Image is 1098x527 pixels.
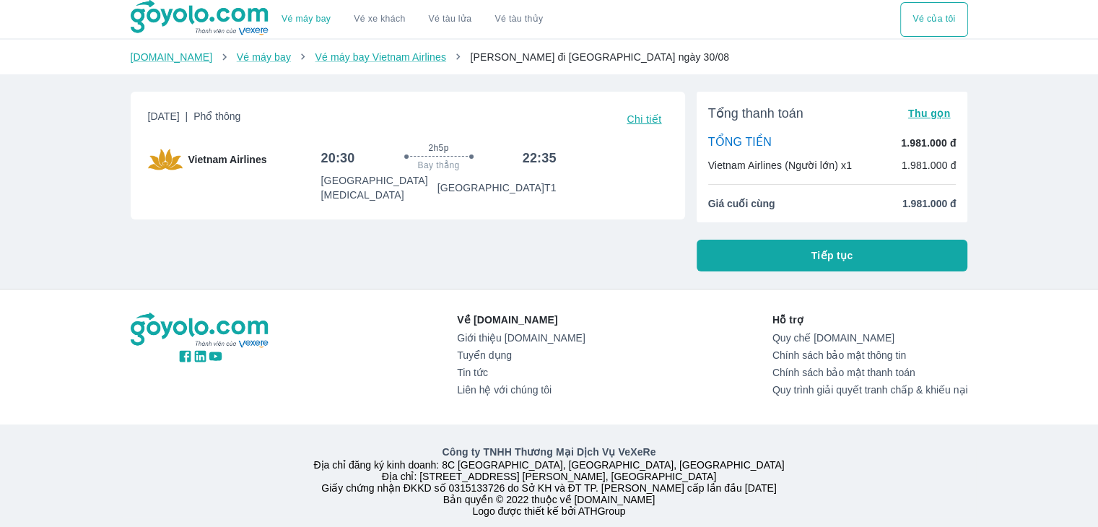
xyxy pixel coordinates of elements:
a: Chính sách bảo mật thanh toán [772,367,968,378]
button: Vé tàu thủy [483,2,554,37]
span: Bay thẳng [418,160,460,171]
a: Chính sách bảo mật thông tin [772,349,968,361]
div: choose transportation mode [900,2,967,37]
a: Quy chế [DOMAIN_NAME] [772,332,968,344]
span: 1.981.000 đ [902,196,957,211]
a: Tuyển dụng [457,349,585,361]
p: Hỗ trợ [772,313,968,327]
span: [PERSON_NAME] đi [GEOGRAPHIC_DATA] ngày 30/08 [470,51,729,63]
span: Giá cuối cùng [708,196,775,211]
span: Tiếp tục [811,248,853,263]
a: Vé xe khách [354,14,405,25]
span: | [186,110,188,122]
p: Về [DOMAIN_NAME] [457,313,585,327]
span: [DATE] [148,109,241,129]
button: Vé của tôi [900,2,967,37]
a: Giới thiệu [DOMAIN_NAME] [457,332,585,344]
nav: breadcrumb [131,50,968,64]
a: [DOMAIN_NAME] [131,51,213,63]
p: 1.981.000 đ [901,136,956,150]
a: Vé tàu lửa [417,2,484,37]
span: Thu gọn [908,108,951,119]
span: Tổng thanh toán [708,105,803,122]
a: Liên hệ với chúng tôi [457,384,585,396]
a: Vé máy bay [237,51,291,63]
a: Tin tức [457,367,585,378]
h6: 20:30 [321,149,355,167]
a: Quy trình giải quyết tranh chấp & khiếu nại [772,384,968,396]
p: [GEOGRAPHIC_DATA] T1 [437,180,557,195]
a: Vé máy bay Vietnam Airlines [315,51,446,63]
button: Thu gọn [902,103,957,123]
span: Phổ thông [193,110,240,122]
p: Công ty TNHH Thương Mại Dịch Vụ VeXeRe [134,445,965,459]
a: Vé máy bay [282,14,331,25]
h6: 22:35 [523,149,557,167]
span: Vietnam Airlines [188,152,267,167]
p: Vietnam Airlines (Người lớn) x1 [708,158,852,173]
p: [GEOGRAPHIC_DATA] [MEDICAL_DATA] [321,173,437,202]
div: Địa chỉ đăng ký kinh doanh: 8C [GEOGRAPHIC_DATA], [GEOGRAPHIC_DATA], [GEOGRAPHIC_DATA] Địa chỉ: [... [122,445,977,517]
p: TỔNG TIỀN [708,135,772,151]
div: choose transportation mode [270,2,554,37]
img: logo [131,313,271,349]
button: Tiếp tục [697,240,968,271]
span: 2h5p [428,142,448,154]
button: Chi tiết [621,109,667,129]
span: Chi tiết [627,113,661,125]
p: 1.981.000 đ [902,158,957,173]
